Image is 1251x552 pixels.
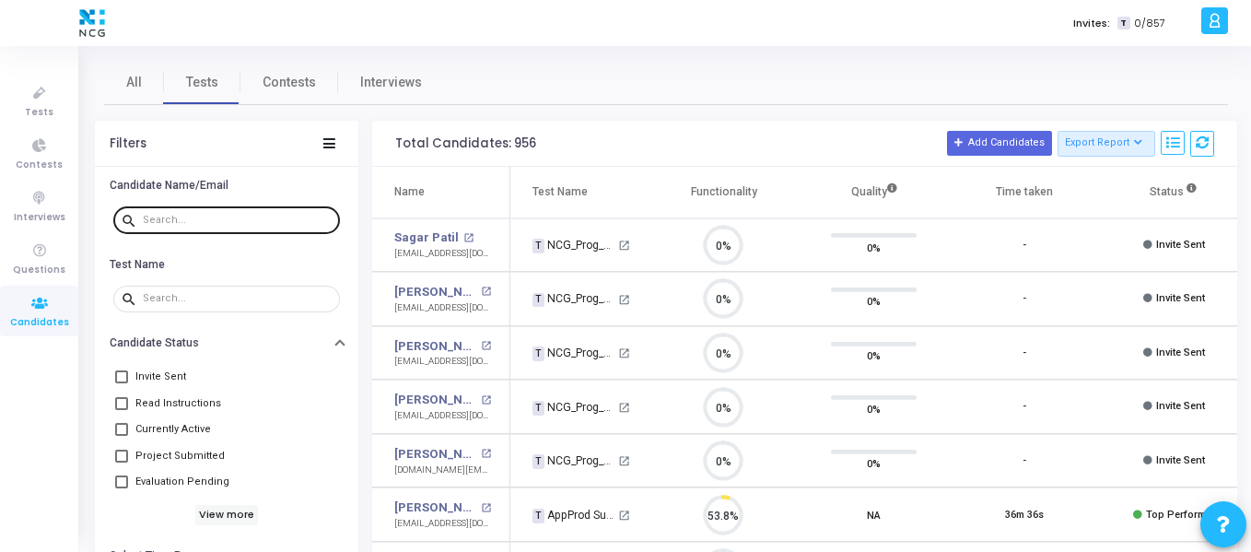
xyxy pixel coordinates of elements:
[996,182,1053,202] div: Time taken
[1156,239,1205,251] span: Invite Sent
[799,167,949,218] th: Quality
[121,290,143,307] mat-icon: search
[394,229,459,247] a: Sagar Patil
[867,400,881,418] span: 0%
[1156,292,1205,304] span: Invite Sent
[1134,16,1165,31] span: 0/857
[867,292,881,311] span: 0%
[394,499,476,517] a: [PERSON_NAME] K
[14,210,65,226] span: Interviews
[618,294,630,306] mat-icon: open_in_new
[394,517,491,531] div: [EMAIL_ADDRESS][DOMAIN_NAME]
[110,258,165,272] h6: Test Name
[1156,400,1205,412] span: Invite Sent
[618,402,630,414] mat-icon: open_in_new
[135,393,221,415] span: Read Instructions
[1099,167,1249,218] th: Status
[1146,509,1215,521] span: Top Performer
[394,409,491,423] div: [EMAIL_ADDRESS][DOMAIN_NAME]
[1005,508,1044,523] div: 36m 36s
[394,445,476,464] a: [PERSON_NAME]
[1023,453,1026,469] div: -
[394,464,491,477] div: [DOMAIN_NAME][EMAIL_ADDRESS][DOMAIN_NAME]
[121,212,143,229] mat-icon: search
[1023,238,1026,253] div: -
[25,105,53,121] span: Tests
[394,182,425,202] div: Name
[481,287,491,297] mat-icon: open_in_new
[1023,291,1026,307] div: -
[135,366,186,388] span: Invite Sent
[481,341,491,351] mat-icon: open_in_new
[135,418,211,440] span: Currently Active
[1058,131,1156,157] button: Export Report
[532,452,615,469] div: NCG_Prog_JavaFS_2025_Test
[1073,16,1110,31] label: Invites:
[532,509,544,523] span: T
[464,233,474,243] mat-icon: open_in_new
[867,454,881,473] span: 0%
[1117,17,1129,30] span: T
[618,455,630,467] mat-icon: open_in_new
[95,250,358,278] button: Test Name
[532,293,544,308] span: T
[10,315,69,331] span: Candidates
[867,506,881,524] span: NA
[360,73,422,92] span: Interviews
[649,167,799,218] th: Functionality
[1023,399,1026,415] div: -
[110,336,199,350] h6: Candidate Status
[532,507,615,523] div: AppProd Support_NCG_L3
[481,449,491,459] mat-icon: open_in_new
[1156,346,1205,358] span: Invite Sent
[532,345,615,361] div: NCG_Prog_JavaFS_2025_Test
[532,237,615,253] div: NCG_Prog_JavaFS_2025_Test
[618,347,630,359] mat-icon: open_in_new
[532,401,544,416] span: T
[143,293,333,304] input: Search...
[394,283,476,301] a: [PERSON_NAME]
[867,238,881,256] span: 0%
[263,73,316,92] span: Contests
[1023,346,1026,361] div: -
[618,240,630,252] mat-icon: open_in_new
[1156,454,1205,466] span: Invite Sent
[394,247,491,261] div: [EMAIL_ADDRESS][DOMAIN_NAME]
[16,158,63,173] span: Contests
[395,136,536,151] div: Total Candidates: 956
[867,346,881,365] span: 0%
[75,5,110,41] img: logo
[195,505,259,525] h6: View more
[510,167,649,218] th: Test Name
[394,301,491,315] div: [EMAIL_ADDRESS][DOMAIN_NAME]
[532,399,615,416] div: NCG_Prog_JavaFS_2025_Test
[481,503,491,513] mat-icon: open_in_new
[394,337,476,356] a: [PERSON_NAME]
[394,355,491,369] div: [EMAIL_ADDRESS][DOMAIN_NAME]
[186,73,218,92] span: Tests
[532,346,544,361] span: T
[618,510,630,522] mat-icon: open_in_new
[481,395,491,405] mat-icon: open_in_new
[95,329,358,358] button: Candidate Status
[143,215,333,226] input: Search...
[126,73,142,92] span: All
[532,290,615,307] div: NCG_Prog_JavaFS_2025_Test
[95,171,358,200] button: Candidate Name/Email
[532,239,544,253] span: T
[110,179,228,193] h6: Candidate Name/Email
[135,471,229,493] span: Evaluation Pending
[13,263,65,278] span: Questions
[110,136,146,151] div: Filters
[394,391,476,409] a: [PERSON_NAME]
[947,131,1052,155] button: Add Candidates
[135,445,225,467] span: Project Submitted
[532,454,544,469] span: T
